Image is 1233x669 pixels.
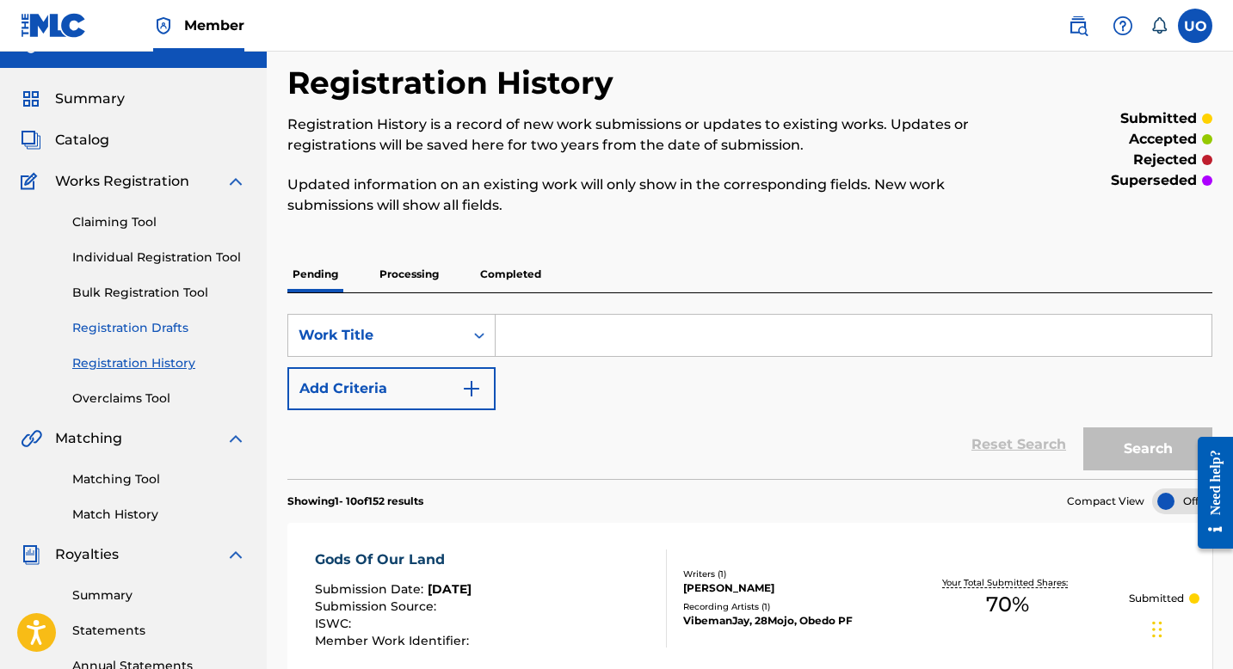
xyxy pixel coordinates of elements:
a: Overclaims Tool [72,390,246,408]
a: Claiming Tool [72,213,246,231]
div: User Menu [1178,9,1212,43]
div: Gods Of Our Land [315,549,473,570]
p: Submitted [1129,591,1184,606]
p: Processing [374,256,444,292]
a: SummarySummary [21,89,125,109]
img: search [1068,15,1088,36]
span: Compact View [1067,494,1144,509]
span: Royalties [55,544,119,565]
img: expand [225,171,246,192]
div: Notifications [1150,17,1168,34]
span: ISWC : [315,616,355,631]
img: Works Registration [21,171,43,192]
p: Showing 1 - 10 of 152 results [287,494,423,509]
img: MLC Logo [21,13,87,38]
p: Completed [475,256,546,292]
p: Updated information on an existing work will only show in the corresponding fields. New work subm... [287,175,1000,216]
span: Summary [55,89,125,109]
img: expand [225,544,246,565]
img: Top Rightsholder [153,15,174,36]
span: Submission Date : [315,581,428,597]
iframe: Chat Widget [1147,586,1233,669]
p: Registration History is a record of new work submissions or updates to existing works. Updates or... [287,114,1000,156]
a: Matching Tool [72,470,246,488]
span: Member [184,15,244,35]
div: [PERSON_NAME] [683,580,886,596]
img: Royalties [21,544,41,565]
a: Registration Drafts [72,319,246,337]
a: CatalogCatalog [21,130,109,150]
span: 70 % [986,589,1029,620]
h2: Registration History [287,64,622,102]
div: Recording Artists ( 1 ) [683,600,886,613]
img: expand [225,428,246,449]
span: Works Registration [55,171,189,192]
div: Drag [1152,604,1162,655]
p: superseded [1111,170,1197,191]
a: Public Search [1061,9,1095,43]
span: [DATE] [428,581,472,597]
div: VibemanJay, 28Mojo, Obedo PF [683,613,886,629]
div: Help [1106,9,1140,43]
span: Matching [55,428,122,449]
p: rejected [1133,150,1197,170]
p: submitted [1120,108,1197,129]
a: Individual Registration Tool [72,249,246,267]
a: Statements [72,622,246,640]
img: Summary [21,89,41,109]
a: Registration History [72,354,246,372]
button: Add Criteria [287,367,496,410]
img: help [1113,15,1133,36]
img: Matching [21,428,42,449]
a: Match History [72,506,246,524]
p: Pending [287,256,343,292]
p: Your Total Submitted Shares: [942,576,1072,589]
div: Work Title [299,325,453,346]
span: Submission Source : [315,598,441,614]
span: Member Work Identifier : [315,633,473,648]
p: accepted [1129,129,1197,150]
iframe: Resource Center [1185,424,1233,562]
div: Writers ( 1 ) [683,568,886,580]
img: Catalog [21,130,41,150]
a: Bulk Registration Tool [72,284,246,302]
img: 9d2ae6d4665cec9f34b9.svg [461,378,482,399]
form: Search Form [287,314,1212,479]
a: Summary [72,586,246,605]
span: Catalog [55,130,109,150]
